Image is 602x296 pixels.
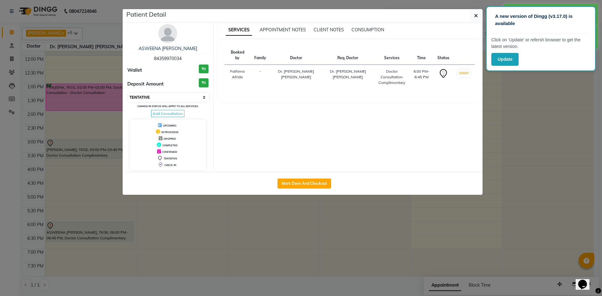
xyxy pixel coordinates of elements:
[161,131,178,134] span: IN PROGRESS
[278,69,314,79] span: Dr. [PERSON_NAME] [PERSON_NAME]
[351,27,384,33] span: CONSUMPTION
[164,157,177,160] span: TENTATIVE
[270,46,322,65] th: Doctor
[127,67,142,74] span: Wallet
[495,13,587,27] p: A new version of Dingg (v3.17.0) is available
[158,24,177,43] img: avatar
[154,56,182,61] span: 84359970034
[378,69,406,86] div: Doctor Consultation Complimentary
[277,179,331,189] button: Mark Done And Checkout
[137,105,198,108] small: Change in status will apply to all services.
[127,80,164,88] span: Deposit Amount
[491,37,590,50] p: Click on ‘Update’ or refersh browser to get the latest version.
[251,46,270,65] th: Family
[260,27,306,33] span: APPOINTMENT NOTES
[434,46,453,65] th: Status
[151,110,184,117] span: Add Consultation
[139,46,197,51] a: ASWEENA [PERSON_NAME]
[374,46,409,65] th: Services
[164,164,176,167] span: CHECK-IN
[199,78,209,87] h3: ₹0
[162,144,177,147] span: COMPLETED
[224,65,251,90] td: Fathima Afrida
[126,10,166,19] h5: Patient Detail
[576,271,596,290] iframe: chat widget
[457,69,470,77] button: START
[162,150,177,153] span: CONFIRMED
[224,46,251,65] th: Booked by
[491,53,519,66] button: Update
[409,46,434,65] th: Time
[409,65,434,90] td: 6:00 PM-6:45 PM
[164,137,176,140] span: DROPPED
[330,69,366,79] span: Dr. [PERSON_NAME] [PERSON_NAME]
[199,65,209,74] h3: ₹0
[314,27,344,33] span: CLIENT NOTES
[163,124,177,127] span: UPCOMING
[251,65,270,90] td: -
[322,46,374,65] th: Req. Doctor
[226,24,252,36] span: SERVICES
